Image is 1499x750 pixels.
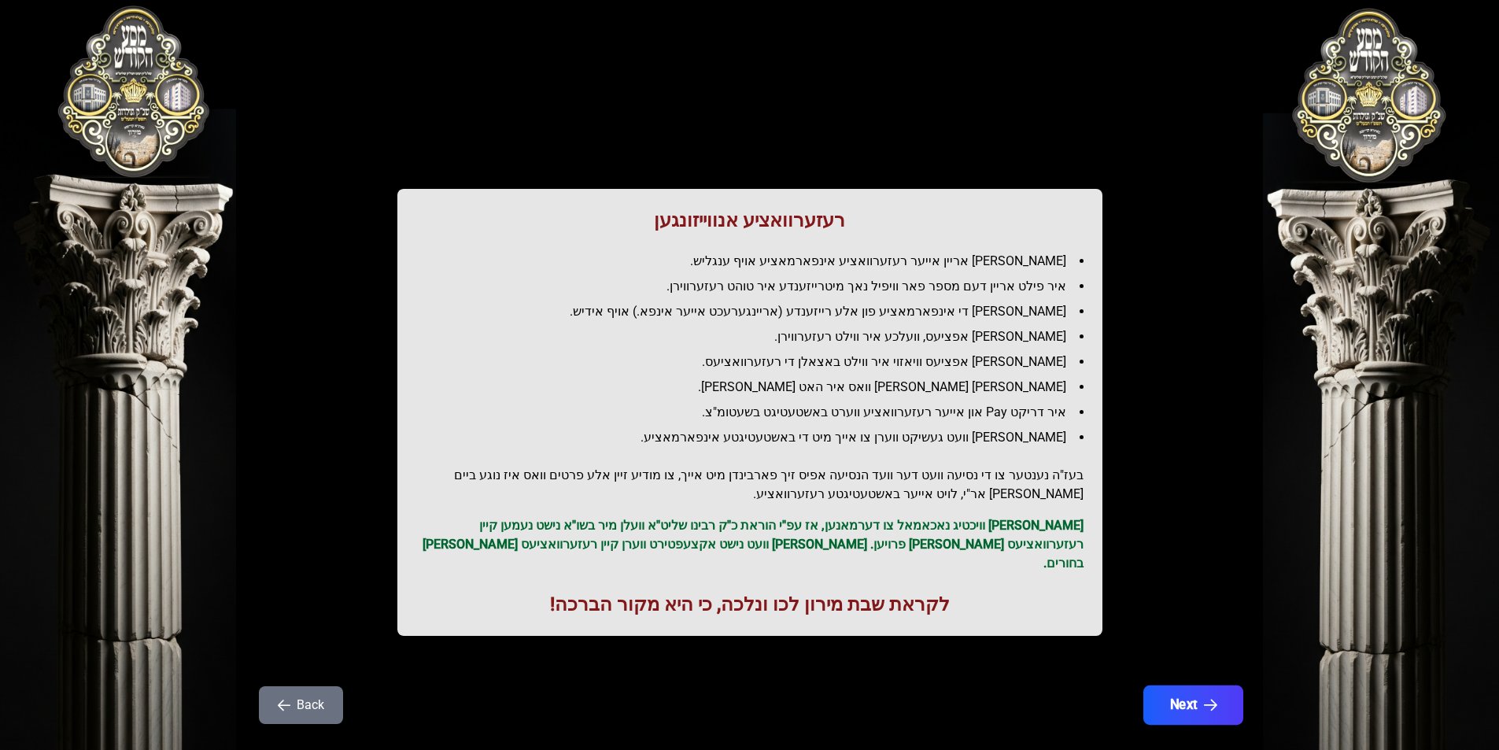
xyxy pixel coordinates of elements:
[1143,685,1242,725] button: Next
[429,277,1084,296] li: איר פילט אריין דעם מספר פאר וויפיל נאך מיטרייזענדע איר טוהט רעזערווירן.
[416,466,1084,504] h2: בעז"ה נענטער צו די נסיעה וועט דער וועד הנסיעה אפיס זיך פארבינדן מיט אייך, צו מודיע זיין אלע פרטים...
[259,686,343,724] button: Back
[416,208,1084,233] h1: רעזערוואציע אנווייזונגען
[429,327,1084,346] li: [PERSON_NAME] אפציעס, וועלכע איר ווילט רעזערווירן.
[429,403,1084,422] li: איר דריקט Pay און אייער רעזערוואציע ווערט באשטעטיגט בשעטומ"צ.
[416,516,1084,573] p: [PERSON_NAME] וויכטיג נאכאמאל צו דערמאנען, אז עפ"י הוראת כ"ק רבינו שליט"א וועלן מיר בשו"א נישט נע...
[416,592,1084,617] h1: לקראת שבת מירון לכו ונלכה, כי היא מקור הברכה!
[429,302,1084,321] li: [PERSON_NAME] די אינפארמאציע פון אלע רייזענדע (אריינגערעכט אייער אינפא.) אויף אידיש.
[429,353,1084,371] li: [PERSON_NAME] אפציעס וויאזוי איר ווילט באצאלן די רעזערוואציעס.
[429,252,1084,271] li: [PERSON_NAME] אריין אייער רעזערוואציע אינפארמאציע אויף ענגליש.
[429,378,1084,397] li: [PERSON_NAME] [PERSON_NAME] וואס איר האט [PERSON_NAME].
[429,428,1084,447] li: [PERSON_NAME] וועט געשיקט ווערן צו אייך מיט די באשטעטיגטע אינפארמאציע.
